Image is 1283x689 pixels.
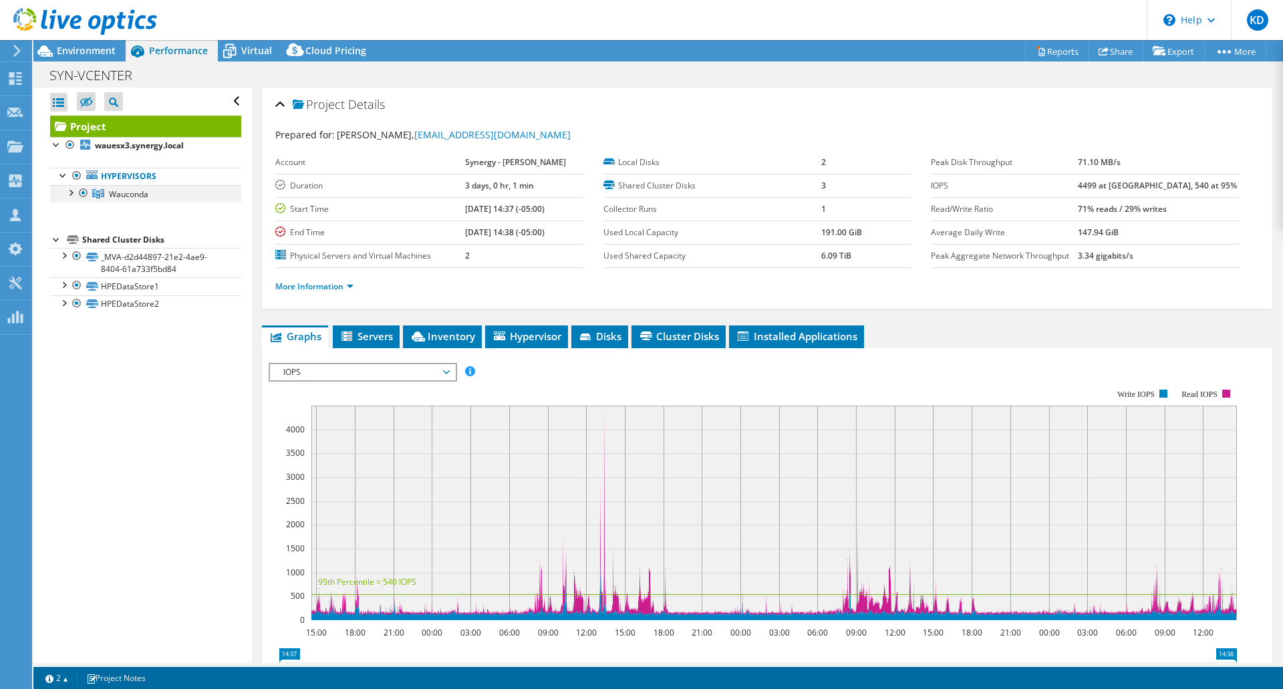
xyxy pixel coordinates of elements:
[82,232,241,248] div: Shared Cluster Disks
[414,128,571,141] a: [EMAIL_ADDRESS][DOMAIN_NAME]
[109,188,148,200] span: Wauconda
[1155,627,1175,638] text: 09:00
[50,168,241,185] a: Hypervisors
[465,250,470,261] b: 2
[1163,14,1175,26] svg: \n
[43,68,153,83] h1: SYN-VCENTER
[410,329,475,343] span: Inventory
[422,627,442,638] text: 00:00
[1078,180,1237,191] b: 4499 at [GEOGRAPHIC_DATA], 540 at 95%
[1025,41,1089,61] a: Reports
[286,471,305,483] text: 3000
[603,156,821,169] label: Local Disks
[492,329,561,343] span: Hypervisor
[923,627,944,638] text: 15:00
[50,295,241,313] a: HPEDataStore2
[1182,390,1218,399] text: Read IOPS
[50,116,241,137] a: Project
[692,627,712,638] text: 21:00
[345,627,366,638] text: 18:00
[821,250,851,261] b: 6.09 TiB
[95,140,184,151] b: wauesx3.synergy.local
[1077,627,1098,638] text: 03:00
[275,281,353,292] a: More Information
[603,249,821,263] label: Used Shared Capacity
[1204,41,1266,61] a: More
[286,567,305,578] text: 1000
[1117,390,1155,399] text: Write IOPS
[36,670,78,686] a: 2
[821,227,862,238] b: 191.00 GiB
[1078,250,1133,261] b: 3.34 gigabits/s
[615,627,635,638] text: 15:00
[50,248,241,277] a: _MVA-d2d44897-21e2-4ae9-8404-61a733f5bd84
[275,128,335,141] label: Prepared for:
[339,329,393,343] span: Servers
[736,329,857,343] span: Installed Applications
[885,627,905,638] text: 12:00
[1000,627,1021,638] text: 21:00
[337,128,571,141] span: [PERSON_NAME],
[286,424,305,435] text: 4000
[305,44,366,57] span: Cloud Pricing
[465,203,545,215] b: [DATE] 14:37 (-05:00)
[286,519,305,530] text: 2000
[499,627,520,638] text: 06:00
[821,180,826,191] b: 3
[384,627,404,638] text: 21:00
[318,576,416,587] text: 95th Percentile = 540 IOPS
[931,179,1078,192] label: IOPS
[578,329,621,343] span: Disks
[269,329,321,343] span: Graphs
[465,156,566,168] b: Synergy - [PERSON_NAME]
[1078,203,1167,215] b: 71% reads / 29% writes
[603,202,821,216] label: Collector Runs
[50,277,241,295] a: HPEDataStore1
[275,202,465,216] label: Start Time
[654,627,674,638] text: 18:00
[769,627,790,638] text: 03:00
[846,627,867,638] text: 09:00
[931,202,1078,216] label: Read/Write Ratio
[50,185,241,202] a: Wauconda
[931,226,1078,239] label: Average Daily Write
[275,156,465,169] label: Account
[807,627,828,638] text: 06:00
[291,590,305,601] text: 500
[1247,9,1268,31] span: KD
[576,627,597,638] text: 12:00
[603,226,821,239] label: Used Local Capacity
[1193,627,1214,638] text: 12:00
[241,44,272,57] span: Virtual
[821,156,826,168] b: 2
[149,44,208,57] span: Performance
[1078,227,1119,238] b: 147.94 GiB
[465,180,534,191] b: 3 days, 0 hr, 1 min
[348,96,385,112] span: Details
[293,98,345,112] span: Project
[77,670,155,686] a: Project Notes
[465,227,545,238] b: [DATE] 14:38 (-05:00)
[275,226,465,239] label: End Time
[1078,156,1121,168] b: 71.10 MB/s
[275,249,465,263] label: Physical Servers and Virtual Machines
[1143,41,1205,61] a: Export
[603,179,821,192] label: Shared Cluster Disks
[50,137,241,154] a: wauesx3.synergy.local
[286,447,305,458] text: 3500
[730,627,751,638] text: 00:00
[1089,41,1143,61] a: Share
[57,44,116,57] span: Environment
[300,614,305,626] text: 0
[638,329,719,343] span: Cluster Disks
[286,495,305,507] text: 2500
[275,179,465,192] label: Duration
[1039,627,1060,638] text: 00:00
[277,364,448,380] span: IOPS
[1116,627,1137,638] text: 06:00
[286,543,305,554] text: 1500
[821,203,826,215] b: 1
[460,627,481,638] text: 03:00
[931,156,1078,169] label: Peak Disk Throughput
[931,249,1078,263] label: Peak Aggregate Network Throughput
